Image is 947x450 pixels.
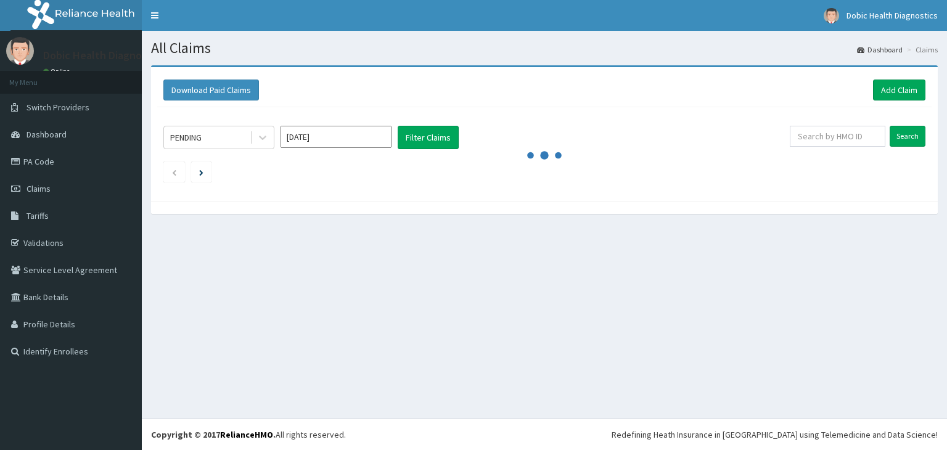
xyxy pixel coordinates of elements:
[857,44,903,55] a: Dashboard
[43,67,73,76] a: Online
[824,8,839,23] img: User Image
[171,166,177,178] a: Previous page
[873,80,925,100] a: Add Claim
[142,419,947,450] footer: All rights reserved.
[27,102,89,113] span: Switch Providers
[27,210,49,221] span: Tariffs
[163,80,259,100] button: Download Paid Claims
[151,40,938,56] h1: All Claims
[199,166,203,178] a: Next page
[27,129,67,140] span: Dashboard
[890,126,925,147] input: Search
[526,137,563,174] svg: audio-loading
[27,183,51,194] span: Claims
[43,50,165,61] p: Dobic Health Diagnostics
[151,429,276,440] strong: Copyright © 2017 .
[612,428,938,441] div: Redefining Heath Insurance in [GEOGRAPHIC_DATA] using Telemedicine and Data Science!
[847,10,938,21] span: Dobic Health Diagnostics
[281,126,392,148] input: Select Month and Year
[904,44,938,55] li: Claims
[220,429,273,440] a: RelianceHMO
[170,131,202,144] div: PENDING
[398,126,459,149] button: Filter Claims
[790,126,885,147] input: Search by HMO ID
[6,37,34,65] img: User Image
